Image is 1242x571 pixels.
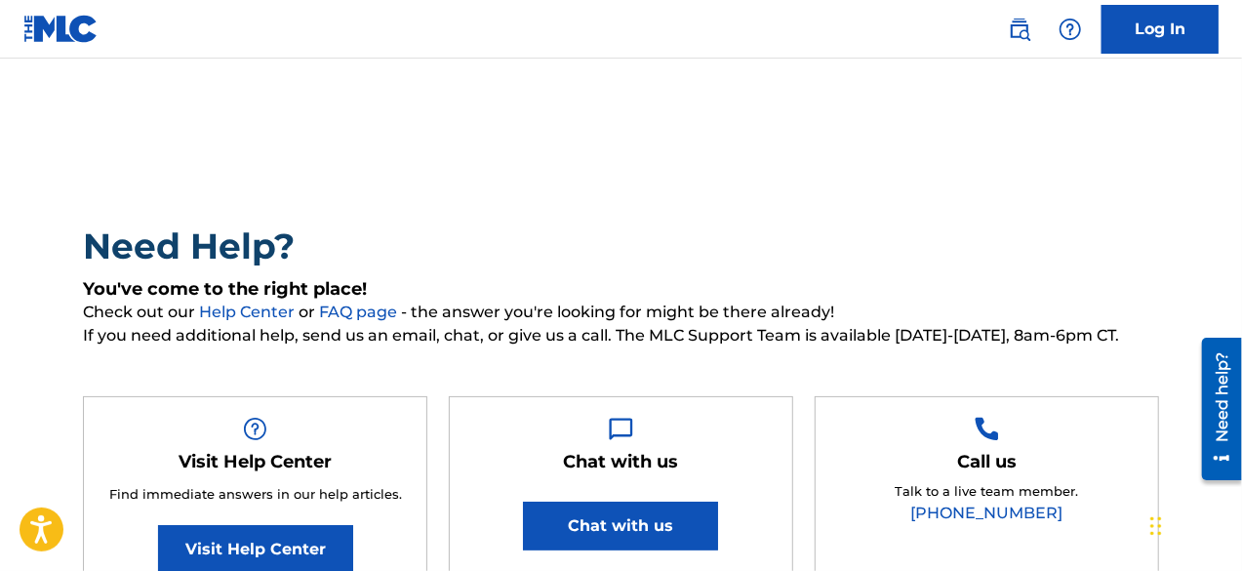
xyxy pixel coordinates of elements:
[895,482,1078,502] p: Talk to a live team member.
[1150,497,1162,555] div: Arrastrar
[319,303,401,321] a: FAQ page
[957,451,1017,473] h5: Call us
[23,15,99,43] img: MLC Logo
[109,486,402,502] span: Find immediate answers in our help articles.
[83,224,1159,268] h2: Need Help?
[179,451,332,473] h5: Visit Help Center
[609,417,633,441] img: Help Box Image
[199,303,299,321] a: Help Center
[975,417,999,441] img: Help Box Image
[1144,477,1242,571] div: Widget de chat
[1059,18,1082,41] img: help
[563,451,678,473] h5: Chat with us
[1102,5,1219,54] a: Log In
[243,417,267,441] img: Help Box Image
[1187,331,1242,488] iframe: Resource Center
[1008,18,1031,41] img: search
[910,504,1062,522] a: [PHONE_NUMBER]
[1000,10,1039,49] a: Public Search
[83,324,1159,347] span: If you need additional help, send us an email, chat, or give us a call. The MLC Support Team is a...
[83,301,1159,324] span: Check out our or - the answer you're looking for might be there already!
[1051,10,1090,49] div: Help
[1144,477,1242,571] iframe: Chat Widget
[523,502,718,551] button: Chat with us
[83,278,1159,301] h5: You've come to the right place!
